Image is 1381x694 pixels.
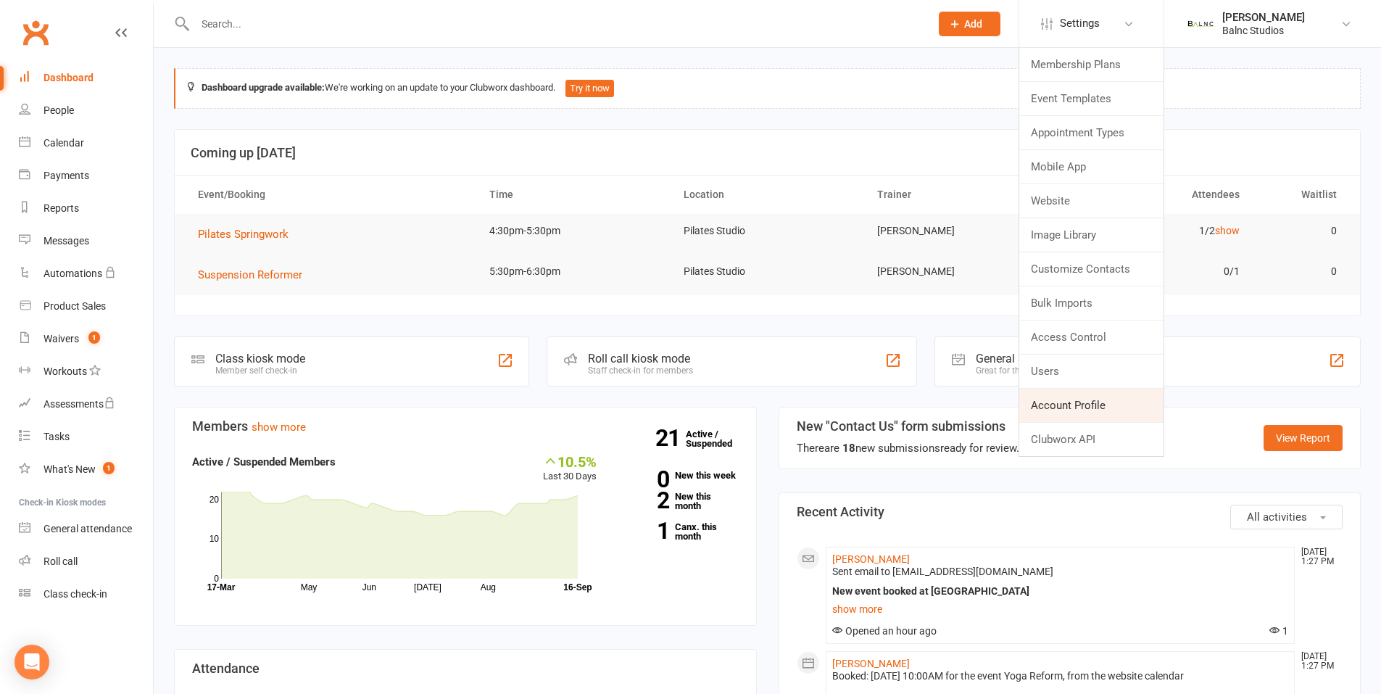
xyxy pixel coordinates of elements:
[832,553,910,565] a: [PERSON_NAME]
[191,146,1344,160] h3: Coming up [DATE]
[1230,505,1343,529] button: All activities
[476,176,671,213] th: Time
[43,523,132,534] div: General attendance
[43,235,89,247] div: Messages
[671,255,865,289] td: Pilates Studio
[103,462,115,474] span: 1
[1019,423,1164,456] a: Clubworx API
[19,323,153,355] a: Waivers 1
[1253,214,1350,248] td: 0
[1269,625,1288,637] span: 1
[43,431,70,442] div: Tasks
[1019,321,1164,354] a: Access Control
[1060,7,1100,40] span: Settings
[43,463,96,475] div: What's New
[19,62,153,94] a: Dashboard
[655,427,686,449] strong: 21
[43,72,94,83] div: Dashboard
[964,18,982,30] span: Add
[192,419,739,434] h3: Members
[832,585,1289,598] div: New event booked at [GEOGRAPHIC_DATA]
[215,352,305,365] div: Class kiosk mode
[19,421,153,453] a: Tasks
[185,176,476,213] th: Event/Booking
[198,226,299,243] button: Pilates Springwork
[1247,511,1307,524] span: All activities
[198,228,289,241] span: Pilates Springwork
[14,645,49,679] div: Open Intercom Messenger
[976,352,1137,365] div: General attendance kiosk mode
[19,513,153,545] a: General attendance kiosk mode
[588,365,693,376] div: Staff check-in for members
[43,268,102,279] div: Automations
[832,625,937,637] span: Opened an hour ago
[864,255,1058,289] td: [PERSON_NAME]
[797,439,1019,457] div: There are new submissions ready for review.
[19,388,153,421] a: Assessments
[19,578,153,611] a: Class kiosk mode
[1186,9,1215,38] img: thumb_image1726944048.png
[192,661,739,676] h3: Attendance
[191,14,920,34] input: Search...
[1019,116,1164,149] a: Appointment Types
[671,214,865,248] td: Pilates Studio
[1222,11,1305,24] div: [PERSON_NAME]
[1222,24,1305,37] div: Balnc Studios
[1019,82,1164,115] a: Event Templates
[19,225,153,257] a: Messages
[43,365,87,377] div: Workouts
[1253,176,1350,213] th: Waitlist
[215,365,305,376] div: Member self check-in
[1019,184,1164,218] a: Website
[618,471,739,480] a: 0New this week
[1294,548,1342,566] time: [DATE] 1:27 PM
[686,418,750,459] a: 21Active / Suspended
[88,331,100,344] span: 1
[618,468,669,490] strong: 0
[1019,286,1164,320] a: Bulk Imports
[174,68,1361,109] div: We're working on an update to your Clubworx dashboard.
[1294,652,1342,671] time: [DATE] 1:27 PM
[832,566,1053,577] span: Sent email to [EMAIL_ADDRESS][DOMAIN_NAME]
[939,12,1000,36] button: Add
[43,398,115,410] div: Assessments
[565,80,614,97] button: Try it now
[19,545,153,578] a: Roll call
[43,333,79,344] div: Waivers
[19,160,153,192] a: Payments
[1215,225,1240,236] a: show
[797,419,1019,434] h3: New "Contact Us" form submissions
[1019,150,1164,183] a: Mobile App
[19,127,153,160] a: Calendar
[588,352,693,365] div: Roll call kiosk mode
[43,555,78,567] div: Roll call
[476,255,671,289] td: 5:30pm-6:30pm
[618,520,669,542] strong: 1
[43,170,89,181] div: Payments
[543,453,597,469] div: 10.5%
[842,442,855,455] strong: 18
[1019,252,1164,286] a: Customize Contacts
[1019,218,1164,252] a: Image Library
[618,489,669,511] strong: 2
[19,290,153,323] a: Product Sales
[864,176,1058,213] th: Trainer
[832,670,1289,682] div: Booked: [DATE] 10:00AM for the event Yoga Reform, from the website calendar
[618,522,739,541] a: 1Canx. this month
[832,599,1289,619] a: show more
[543,453,597,484] div: Last 30 Days
[43,104,74,116] div: People
[832,658,910,669] a: [PERSON_NAME]
[252,421,306,434] a: show more
[476,214,671,248] td: 4:30pm-5:30pm
[797,505,1343,519] h3: Recent Activity
[43,137,84,149] div: Calendar
[198,266,312,284] button: Suspension Reformer
[1019,389,1164,422] a: Account Profile
[192,455,336,468] strong: Active / Suspended Members
[43,202,79,214] div: Reports
[19,257,153,290] a: Automations
[198,268,302,281] span: Suspension Reformer
[43,300,106,312] div: Product Sales
[202,82,325,93] strong: Dashboard upgrade available:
